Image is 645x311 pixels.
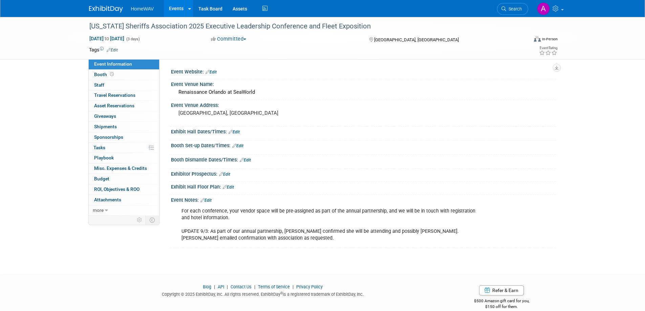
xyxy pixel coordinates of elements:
[240,158,251,162] a: Edit
[291,284,295,289] span: |
[89,205,159,216] a: more
[94,103,134,108] span: Asset Reservations
[447,294,556,309] div: $500 Amazon gift card for you,
[539,46,557,50] div: Event Rating
[89,101,159,111] a: Asset Reservations
[94,82,104,88] span: Staff
[177,204,482,245] div: For each conference, your vendor space will be pre-assigned as part of the annual partnership, an...
[94,197,121,202] span: Attachments
[87,20,518,32] div: [US_STATE] Sheriffs Association 2025 Executive Leadership Conference and Fleet Exposition
[171,100,556,109] div: Event Venue Address:
[212,284,217,289] span: |
[94,165,147,171] span: Misc. Expenses & Credits
[104,36,110,41] span: to
[94,124,117,129] span: Shipments
[94,186,139,192] span: ROI, Objectives & ROO
[258,284,290,289] a: Terms of Service
[506,6,522,12] span: Search
[232,143,243,148] a: Edit
[280,291,283,295] sup: ®
[171,182,556,191] div: Exhibit Hall Floor Plan:
[171,169,556,178] div: Exhibitor Prospectus:
[89,70,159,80] a: Booth
[171,127,556,135] div: Exhibit Hall Dates/Times:
[488,35,558,45] div: Event Format
[89,90,159,101] a: Travel Reservations
[89,153,159,163] a: Playbook
[89,36,125,42] span: [DATE] [DATE]
[206,70,217,74] a: Edit
[94,61,132,67] span: Event Information
[497,3,528,15] a: Search
[176,87,551,97] div: Renaissance Orlando at SeaWorld
[94,134,123,140] span: Sponsorships
[94,113,116,119] span: Giveaways
[374,37,459,42] span: [GEOGRAPHIC_DATA], [GEOGRAPHIC_DATA]
[534,36,541,42] img: Format-Inperson.png
[219,172,230,177] a: Edit
[231,284,252,289] a: Contact Us
[225,284,230,289] span: |
[89,132,159,142] a: Sponsorships
[131,6,154,12] span: HomeWAV
[89,290,437,297] div: Copyright © 2025 ExhibitDay, Inc. All rights reserved. ExhibitDay is a registered trademark of Ex...
[94,176,109,181] span: Budget
[89,111,159,121] a: Giveaways
[93,145,105,150] span: Tasks
[171,67,556,75] div: Event Website:
[89,174,159,184] a: Budget
[89,143,159,153] a: Tasks
[200,198,212,203] a: Edit
[94,72,115,77] span: Booth
[93,207,104,213] span: more
[171,140,556,149] div: Booth Set-up Dates/Times:
[296,284,323,289] a: Privacy Policy
[209,36,249,43] button: Committed
[542,37,558,42] div: In-Person
[89,195,159,205] a: Attachments
[94,155,114,160] span: Playbook
[89,122,159,132] a: Shipments
[134,216,146,224] td: Personalize Event Tab Strip
[89,80,159,90] a: Staff
[229,130,240,134] a: Edit
[223,185,234,190] a: Edit
[94,92,135,98] span: Travel Reservations
[107,48,118,52] a: Edit
[89,46,118,53] td: Tags
[171,79,556,88] div: Event Venue Name:
[178,110,324,116] pre: [GEOGRAPHIC_DATA], [GEOGRAPHIC_DATA]
[89,59,159,69] a: Event Information
[203,284,211,289] a: Blog
[218,284,224,289] a: API
[171,155,556,163] div: Booth Dismantle Dates/Times:
[447,304,556,310] div: $150 off for them.
[89,184,159,195] a: ROI, Objectives & ROO
[253,284,257,289] span: |
[537,2,550,15] img: Amanda Jasper
[89,163,159,174] a: Misc. Expenses & Credits
[89,6,123,13] img: ExhibitDay
[109,72,115,77] span: Booth not reserved yet
[171,195,556,204] div: Event Notes:
[145,216,159,224] td: Toggle Event Tabs
[479,285,524,295] a: Refer & Earn
[126,37,140,41] span: (3 days)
